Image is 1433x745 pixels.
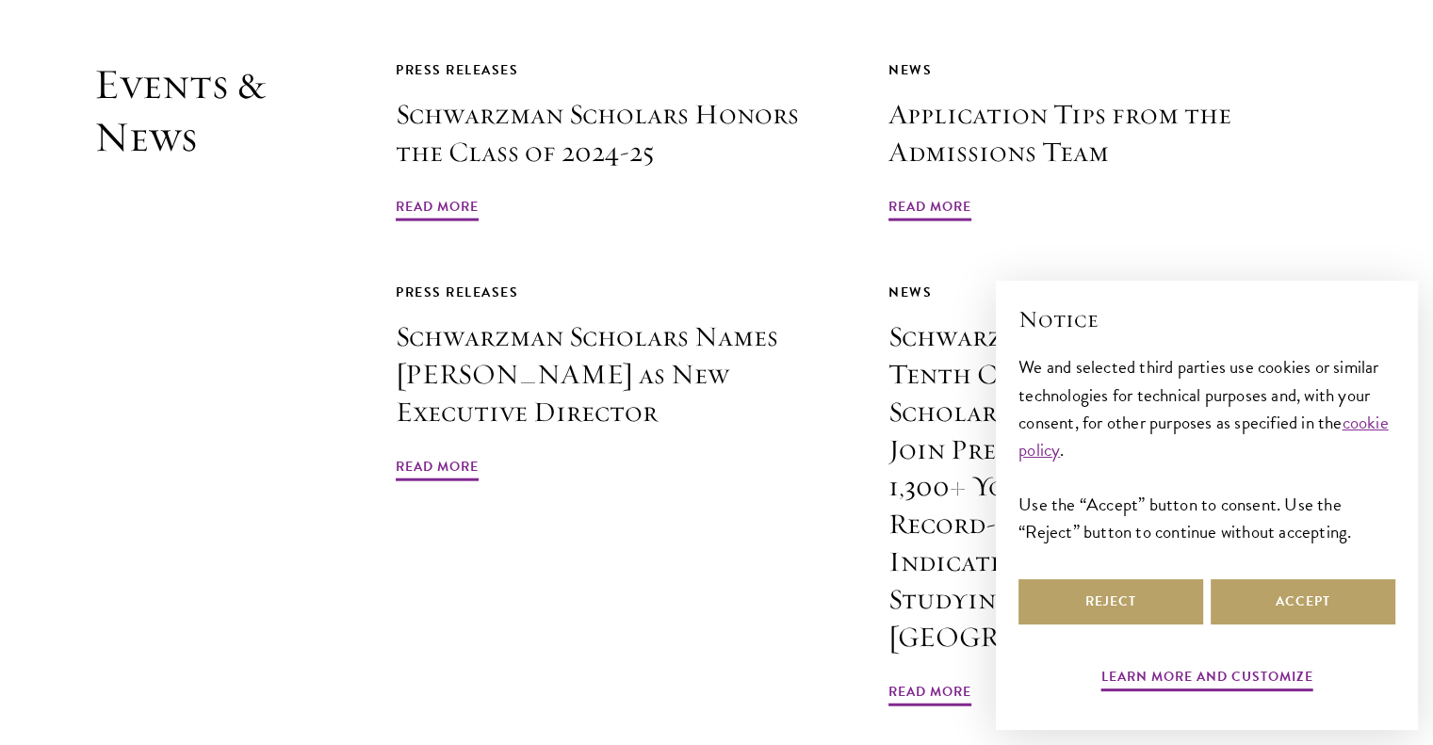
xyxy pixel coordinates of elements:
[1018,353,1395,544] div: We and selected third parties use cookies or similar technologies for technical purposes and, wit...
[888,281,1339,709] a: News Schwarzman Scholars Announces Tenth Class; 150 Exceptional Scholars from 38 Countries to Joi...
[396,281,846,484] a: Press Releases Schwarzman Scholars Names [PERSON_NAME] as New Executive Director Read More
[888,318,1339,656] h3: Schwarzman Scholars Announces Tenth Class; 150 Exceptional Scholars from 38 Countries to Join Pre...
[888,195,971,224] span: Read More
[1018,579,1203,624] button: Reject
[1101,665,1313,694] button: Learn more and customize
[396,195,479,224] span: Read More
[888,96,1339,171] h3: Application Tips from the Admissions Team
[94,58,301,709] h2: Events & News
[1018,303,1395,335] h2: Notice
[888,680,971,709] span: Read More
[396,58,846,224] a: Press Releases Schwarzman Scholars Honors the Class of 2024-25 Read More
[396,58,846,82] div: Press Releases
[396,281,846,304] div: Press Releases
[888,58,1339,224] a: News Application Tips from the Admissions Team Read More
[396,455,479,484] span: Read More
[888,281,1339,304] div: News
[396,96,846,171] h3: Schwarzman Scholars Honors the Class of 2024-25
[396,318,846,431] h3: Schwarzman Scholars Names [PERSON_NAME] as New Executive Director
[1211,579,1395,624] button: Accept
[888,58,1339,82] div: News
[1018,409,1389,463] a: cookie policy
